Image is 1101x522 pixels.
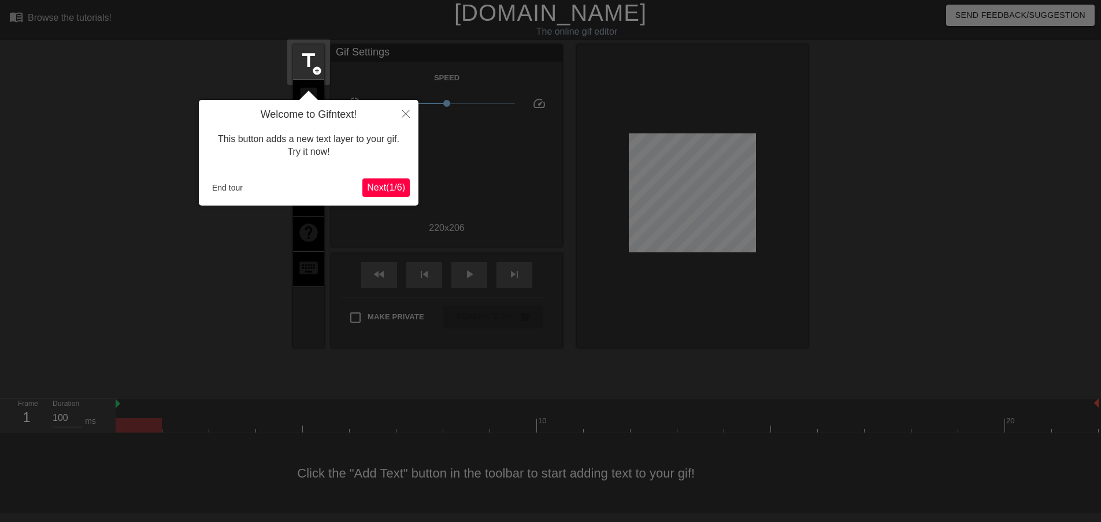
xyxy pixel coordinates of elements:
button: End tour [207,179,247,196]
h4: Welcome to Gifntext! [207,109,410,121]
button: Close [393,100,418,126]
div: This button adds a new text layer to your gif. Try it now! [207,121,410,170]
button: Next [362,178,410,197]
span: Next ( 1 / 6 ) [367,182,405,192]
